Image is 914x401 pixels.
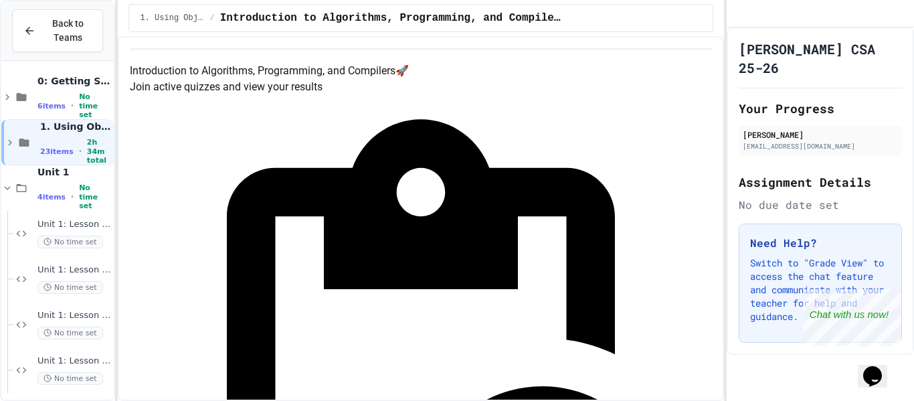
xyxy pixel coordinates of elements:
span: Unit 1: Lesson 1 Coding Activity #2 [37,355,111,367]
span: Unit 1: Lesson 1 - Coding Activity 1 [37,310,111,321]
div: No due date set [739,197,902,213]
span: 1. Using Objects and Methods [140,13,204,23]
h2: Assignment Details [739,173,902,191]
span: Introduction to Algorithms, Programming, and Compilers [220,10,563,26]
div: [EMAIL_ADDRESS][DOMAIN_NAME] [743,141,898,151]
p: Join active quizzes and view your results [130,79,712,95]
h2: Your Progress [739,99,902,118]
span: 23 items [40,147,74,156]
span: / [209,13,214,23]
span: • [71,100,74,111]
button: Back to Teams [12,9,103,52]
span: 0: Getting Started [37,75,111,87]
h3: Need Help? [750,235,891,251]
span: No time set [79,92,111,119]
span: Unit 1 [37,166,111,178]
span: No time set [79,183,111,210]
h4: Introduction to Algorithms, Programming, and Compilers 🚀 [130,63,712,79]
div: [PERSON_NAME] [743,129,898,141]
span: Unit 1: Lesson 2 Coding Activity 2 [37,219,111,230]
span: No time set [37,236,103,248]
span: • [79,146,82,157]
span: No time set [37,327,103,339]
iframe: chat widget [803,289,901,346]
span: • [71,191,74,202]
span: 2h 34m total [87,138,112,165]
span: 4 items [37,193,66,202]
span: No time set [37,281,103,294]
span: 1. Using Objects and Methods [40,121,111,133]
h1: [PERSON_NAME] CSA 25-26 [739,39,902,77]
span: Back to Teams [43,17,92,45]
span: No time set [37,372,103,385]
p: Switch to "Grade View" to access the chat feature and communicate with your teacher for help and ... [750,256,891,323]
iframe: chat widget [858,347,901,388]
span: 6 items [37,102,66,110]
span: Unit 1: Lesson 2 Coding Activity 1 [37,264,111,276]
